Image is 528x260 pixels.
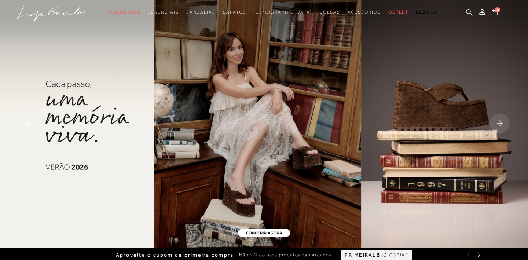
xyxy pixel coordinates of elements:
a: noSubCategoriesText [186,6,216,19]
span: Essenciais [148,10,179,15]
span: Verão Viva [109,10,140,15]
span: Outlet [388,10,409,15]
span: 0 [495,7,500,12]
span: Acessórios [348,10,381,15]
span: BLOG LB [416,10,437,15]
a: BLOG LB [416,6,437,19]
span: Aproveite o cupom de primeira compra [116,252,234,258]
span: [DEMOGRAPHIC_DATA] [253,10,312,15]
a: noSubCategoriesText [148,6,179,19]
span: Sapatos [223,10,246,15]
a: noSubCategoriesText [388,6,409,19]
span: Sandálias [186,10,216,15]
a: noSubCategoriesText [109,6,140,19]
span: Não válido para produtos remarcados. [239,252,334,258]
a: noSubCategoriesText [348,6,381,19]
a: noSubCategoriesText [320,6,340,19]
a: noSubCategoriesText [223,6,246,19]
a: noSubCategoriesText [253,6,312,19]
span: PRIMEIRALB [345,252,380,258]
span: Bolsas [320,10,340,15]
button: 0 [489,8,500,18]
span: COPIAR [389,252,409,259]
